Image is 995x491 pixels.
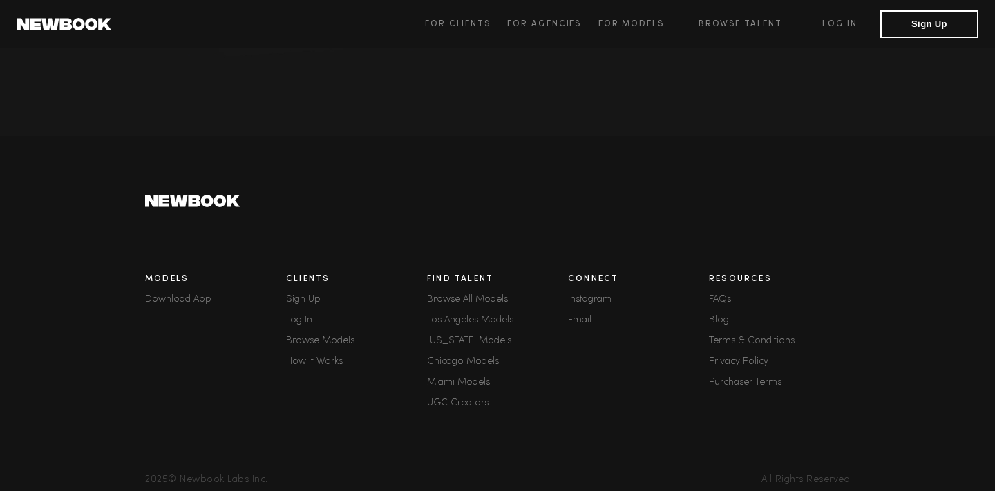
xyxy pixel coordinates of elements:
h3: Models [145,275,286,284]
a: For Agencies [507,16,598,32]
a: UGC Creators [427,398,568,408]
a: Purchaser Terms [709,378,850,387]
h3: Resources [709,275,850,284]
span: For Agencies [507,20,581,28]
a: Privacy Policy [709,357,850,367]
a: Log In [286,316,427,325]
h3: Clients [286,275,427,284]
a: Blog [709,316,850,325]
a: FAQs [709,295,850,305]
a: Instagram [568,295,709,305]
a: For Models [598,16,681,32]
a: Terms & Conditions [709,336,850,346]
span: All Rights Reserved [761,475,851,485]
a: Download App [145,295,286,305]
a: How It Works [286,357,427,367]
a: Browse Talent [681,16,799,32]
div: Sign Up [286,295,427,305]
a: Browse All Models [427,295,568,305]
a: Los Angeles Models [427,316,568,325]
span: For Clients [425,20,491,28]
h3: Connect [568,275,709,284]
a: Chicago Models [427,357,568,367]
a: Browse Models [286,336,427,346]
h3: Find Talent [427,275,568,284]
a: [US_STATE] Models [427,336,568,346]
a: For Clients [425,16,507,32]
a: Miami Models [427,378,568,387]
a: Email [568,316,709,325]
a: Log in [799,16,880,32]
span: 2025 © Newbook Labs Inc. [145,475,268,485]
button: Sign Up [880,10,978,38]
span: For Models [598,20,664,28]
